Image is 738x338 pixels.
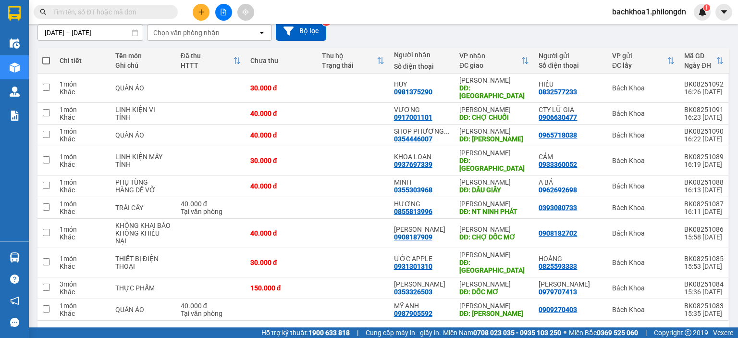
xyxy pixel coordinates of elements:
[612,306,675,313] div: Bách Khoa
[459,280,529,288] div: [PERSON_NAME]
[539,186,577,194] div: 0962692698
[684,302,724,310] div: BK08251083
[322,62,376,69] div: Trạng thái
[60,80,106,88] div: 1 món
[60,288,106,296] div: Khác
[473,329,561,337] strong: 0708 023 035 - 0935 103 250
[60,200,106,208] div: 1 món
[715,4,732,21] button: caret-down
[115,284,171,292] div: THỰC PHẨM
[394,88,432,96] div: 0981375290
[10,296,19,305] span: notification
[115,204,171,212] div: TRÁI CÂY
[684,106,724,113] div: BK08251091
[684,208,724,215] div: 16:11 [DATE]
[459,208,529,215] div: DĐ: NT NINH PHÁT
[394,127,450,135] div: SHOP PHƯƠNG VY
[539,204,577,212] div: 0393080733
[394,63,450,70] div: Số điện thoại
[459,149,529,157] div: [PERSON_NAME]
[394,153,450,161] div: KHOA LOAN
[60,263,106,270] div: Khác
[679,48,728,74] th: Toggle SortBy
[394,280,450,288] div: NGỌC KIÊN
[115,62,171,69] div: Ghi chú
[459,310,529,317] div: DĐ: GIA YÊN
[684,127,724,135] div: BK08251090
[366,327,441,338] span: Cung cấp máy in - giấy in:
[569,327,638,338] span: Miền Bắc
[612,182,675,190] div: Bách Khoa
[604,6,694,18] span: bachkhoa1.philongdn
[60,208,106,215] div: Khác
[684,88,724,96] div: 16:26 [DATE]
[684,52,716,60] div: Mã GD
[394,135,432,143] div: 0354446007
[308,329,350,337] strong: 1900 633 818
[684,113,724,121] div: 16:23 [DATE]
[612,284,675,292] div: Bách Khoa
[539,153,603,161] div: CẢM
[60,255,106,263] div: 1 món
[684,186,724,194] div: 16:13 [DATE]
[459,113,529,121] div: DĐ: CHỢ CHUỐI
[443,327,561,338] span: Miền Nam
[684,62,716,69] div: Ngày ĐH
[612,84,675,92] div: Bách Khoa
[181,62,233,69] div: HTTT
[394,186,432,194] div: 0355303968
[607,48,679,74] th: Toggle SortBy
[115,52,171,60] div: Tên món
[539,113,577,121] div: 0906630477
[60,302,106,310] div: 1 món
[539,229,577,237] div: 0908182702
[60,310,106,317] div: Khác
[539,161,577,168] div: 0933360052
[612,259,675,266] div: Bách Khoa
[459,157,529,172] div: DĐ: PHÚ TÚC
[40,9,47,15] span: search
[250,57,312,64] div: Chưa thu
[684,225,724,233] div: BK08251086
[539,306,577,313] div: 0909270403
[115,153,171,168] div: LINH KIỆN MÁY TÍNH
[459,135,529,143] div: DĐ: LÊ QUÝ ĐÔN
[394,302,450,310] div: MỸ ANH
[720,8,728,16] span: caret-down
[394,106,450,113] div: VƯƠNG
[612,52,667,60] div: VP gửi
[153,28,220,38] div: Chọn văn phòng nhận
[242,9,249,15] span: aim
[115,306,171,313] div: QUẦN ÁO
[684,153,724,161] div: BK08251089
[612,131,675,139] div: Bách Khoa
[181,302,241,310] div: 40.000 đ
[684,161,724,168] div: 16:19 [DATE]
[684,288,724,296] div: 15:36 [DATE]
[250,157,312,164] div: 30.000 đ
[215,4,232,21] button: file-add
[459,62,521,69] div: ĐC giao
[459,186,529,194] div: DĐ: DẦU GIÂY
[258,29,266,37] svg: open
[539,52,603,60] div: Người gửi
[394,178,450,186] div: MINH
[176,48,246,74] th: Toggle SortBy
[394,80,450,88] div: HUY
[684,178,724,186] div: BK08251088
[115,186,171,194] div: HÀNG DỄ VỠ
[459,200,529,208] div: [PERSON_NAME]
[250,259,312,266] div: 30.000 đ
[612,62,667,69] div: ĐC lấy
[684,263,724,270] div: 15:53 [DATE]
[394,225,450,233] div: GIA LÊ
[612,204,675,212] div: Bách Khoa
[394,310,432,317] div: 0987905592
[539,62,603,69] div: Số điện thoại
[684,135,724,143] div: 16:22 [DATE]
[612,229,675,237] div: Bách Khoa
[60,178,106,186] div: 1 món
[539,88,577,96] div: 0832577233
[60,135,106,143] div: Khác
[539,280,603,288] div: ANH TUẤN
